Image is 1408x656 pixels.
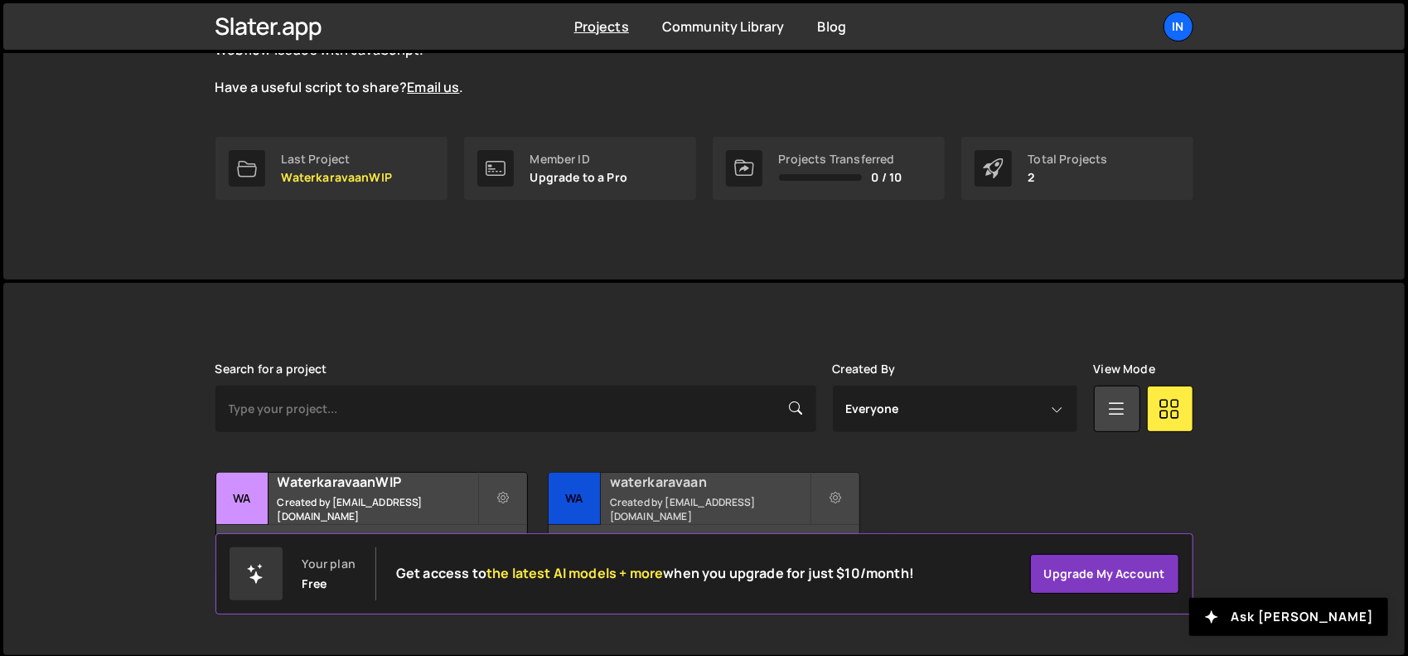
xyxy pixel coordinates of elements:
[282,153,393,166] div: Last Project
[278,473,477,491] h2: WaterkaravaanWIP
[574,17,629,36] a: Projects
[530,153,628,166] div: Member ID
[282,171,393,184] p: WaterkaravaanWIP
[1028,171,1108,184] p: 2
[1164,12,1193,41] a: In
[1030,554,1179,594] a: Upgrade my account
[610,495,810,523] small: Created by [EMAIL_ADDRESS][DOMAIN_NAME]
[549,525,859,575] div: 3 pages, last updated by [DATE]
[396,566,914,581] h2: Get access to when you upgrade for just $10/month!
[549,473,601,525] div: wa
[215,362,327,376] label: Search for a project
[818,17,847,36] a: Blog
[779,153,902,166] div: Projects Transferred
[1028,153,1108,166] div: Total Projects
[530,171,628,184] p: Upgrade to a Pro
[302,557,356,571] div: Your plan
[215,137,448,200] a: Last Project WaterkaravaanWIP
[610,473,810,491] h2: waterkaravaan
[872,171,902,184] span: 0 / 10
[215,22,812,97] p: The is live and growing. Explore the curated scripts to solve common Webflow issues with JavaScri...
[215,386,816,432] input: Type your project...
[662,17,785,36] a: Community Library
[1189,598,1388,636] button: Ask [PERSON_NAME]
[278,495,477,523] small: Created by [EMAIL_ADDRESS][DOMAIN_NAME]
[216,525,527,575] div: 1 page, last updated by about 21 hours ago
[548,472,860,576] a: wa waterkaravaan Created by [EMAIL_ADDRESS][DOMAIN_NAME] 3 pages, last updated by [DATE]
[1094,362,1155,376] label: View Mode
[407,78,459,96] a: Email us
[215,472,528,576] a: Wa WaterkaravaanWIP Created by [EMAIL_ADDRESS][DOMAIN_NAME] 1 page, last updated by about 21 hour...
[216,473,269,525] div: Wa
[302,577,327,590] div: Free
[486,564,663,582] span: the latest AI models + more
[833,362,896,376] label: Created By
